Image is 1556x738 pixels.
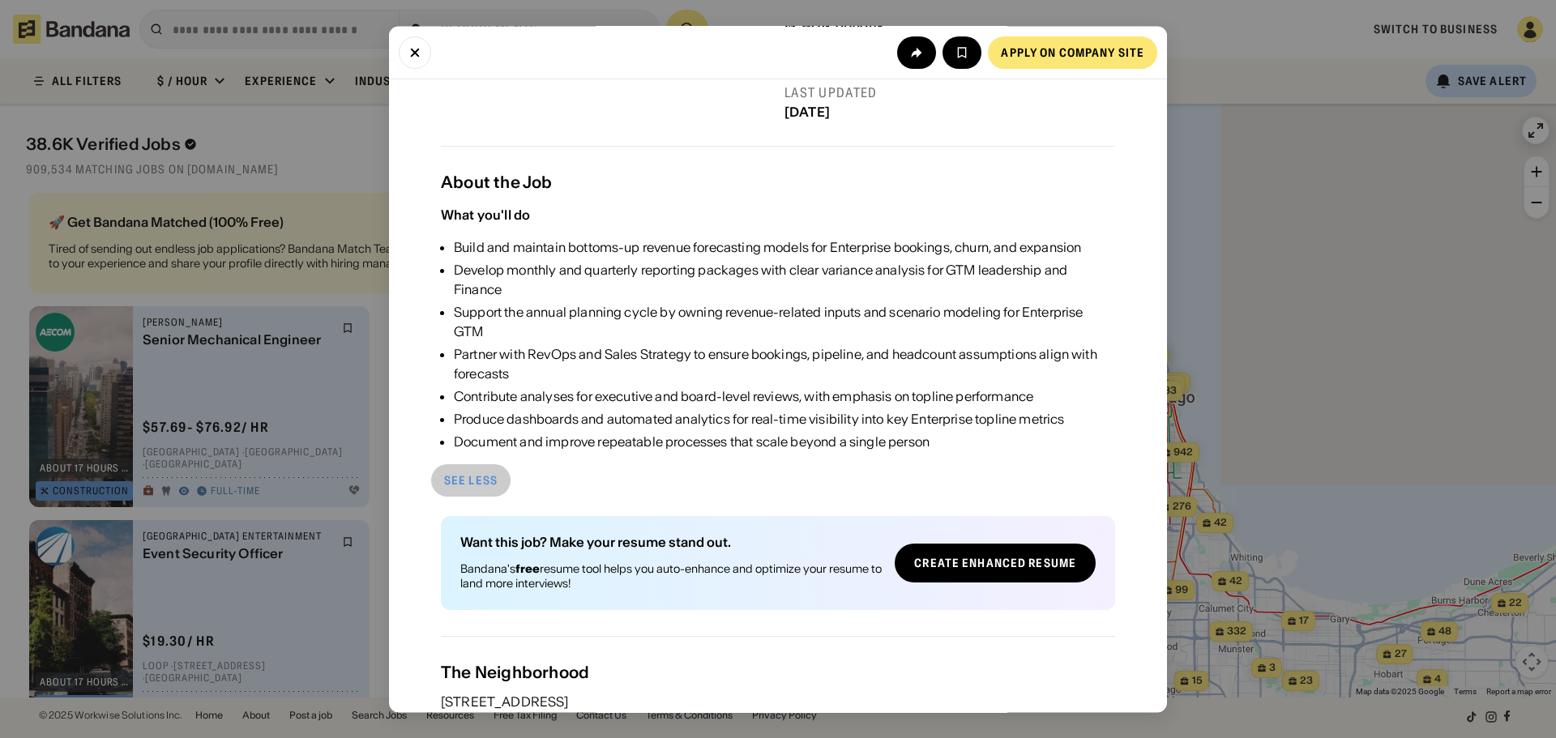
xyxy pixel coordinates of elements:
[399,36,431,68] button: Close
[441,696,1115,709] div: [STREET_ADDRESS]
[441,207,530,223] div: What you'll do
[460,561,882,591] div: Bandana's resume tool helps you auto-enhance and optimize your resume to land more interviews!
[444,475,498,486] div: See less
[784,105,1115,120] div: [DATE]
[460,535,882,548] div: Want this job? Make your resume stand out.
[454,302,1115,341] div: Support the annual planning cycle by owning revenue-related inputs and scenario modeling for Ente...
[988,36,1157,68] a: Apply on company site
[515,561,540,576] b: free
[784,85,1115,102] div: Last updated
[1001,46,1144,58] div: Apply on company site
[454,409,1115,429] div: Produce dashboards and automated analytics for real-time visibility into key Enterprise topline m...
[441,173,1115,192] div: About the Job
[914,558,1076,569] div: Create Enhanced Resume
[454,386,1115,406] div: Contribute analyses for executive and board-level reviews, with emphasis on topline performance
[454,260,1115,299] div: Develop monthly and quarterly reporting packages with clear variance analysis for GTM leadership ...
[454,344,1115,383] div: Partner with RevOps and Sales Strategy to ensure bookings, pipeline, and headcount assumptions al...
[454,432,1115,451] div: Document and improve repeatable processes that scale beyond a single person
[454,237,1115,257] div: Build and maintain bottoms-up revenue forecasting models for Enterprise bookings, churn, and expa...
[441,663,1115,683] div: The Neighborhood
